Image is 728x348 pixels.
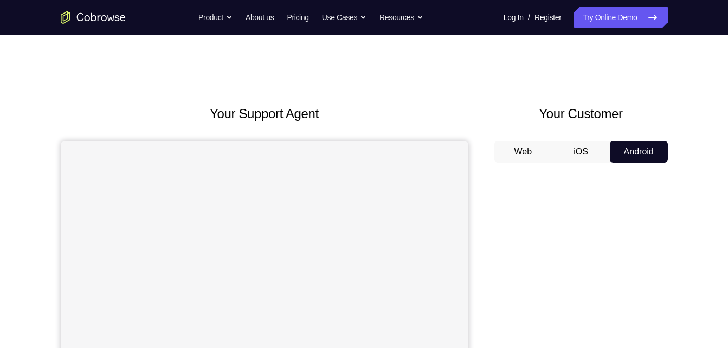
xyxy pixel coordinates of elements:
a: Register [534,7,561,28]
a: Try Online Demo [574,7,667,28]
a: About us [246,7,274,28]
button: Resources [379,7,423,28]
h2: Your Customer [494,104,668,124]
button: Web [494,141,552,163]
a: Pricing [287,7,308,28]
a: Go to the home page [61,11,126,24]
button: Product [198,7,233,28]
button: Use Cases [322,7,366,28]
button: Android [610,141,668,163]
span: / [528,11,530,24]
h2: Your Support Agent [61,104,468,124]
button: iOS [552,141,610,163]
a: Log In [504,7,524,28]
